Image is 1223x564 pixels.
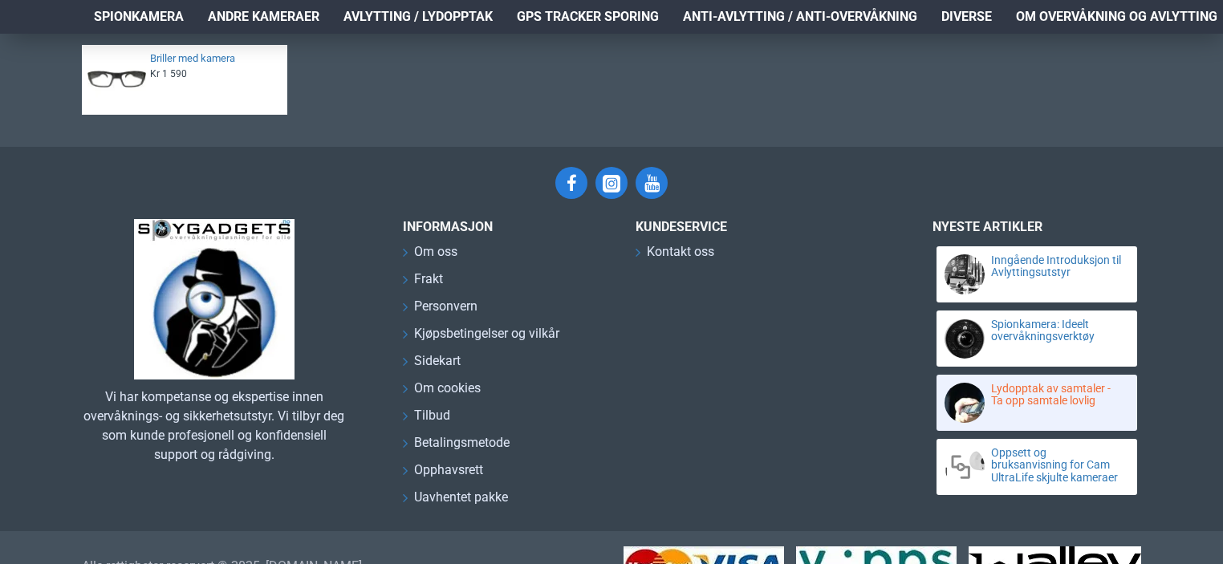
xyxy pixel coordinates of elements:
[414,297,477,316] span: Personvern
[403,488,508,515] a: Uavhentet pakke
[343,7,493,26] span: Avlytting / Lydopptak
[414,406,450,425] span: Tilbud
[414,488,508,507] span: Uavhentet pakke
[403,297,477,324] a: Personvern
[94,7,184,26] span: Spionkamera
[517,7,659,26] span: GPS Tracker Sporing
[134,219,295,379] img: SpyGadgets.no
[636,242,714,270] a: Kontakt oss
[991,447,1123,484] a: Oppsett og bruksanvisning for Cam UltraLife skjulte kameraer
[1016,7,1217,26] span: Om overvåkning og avlytting
[208,7,319,26] span: Andre kameraer
[941,7,992,26] span: Diverse
[414,379,481,398] span: Om cookies
[414,433,510,452] span: Betalingsmetode
[414,461,483,480] span: Opphavsrett
[150,67,187,80] span: Kr 1 590
[403,219,611,234] h3: INFORMASJON
[932,219,1141,234] h3: Nyeste artikler
[403,461,483,488] a: Opphavsrett
[82,387,347,465] div: Vi har kompetanse og ekspertise innen overvåknings- og sikkerhetsutstyr. Vi tilbyr deg som kunde ...
[414,351,461,371] span: Sidekart
[636,219,876,234] h3: Kundeservice
[991,319,1123,343] a: Spionkamera: Ideelt overvåkningsverktøy
[414,324,559,343] span: Kjøpsbetingelser og vilkår
[683,7,917,26] span: Anti-avlytting / Anti-overvåkning
[403,433,510,461] a: Betalingsmetode
[87,51,146,109] img: Briller med kamera
[991,383,1123,408] a: Lydopptak av samtaler - Ta opp samtale lovlig
[150,52,278,66] a: Briller med kamera
[403,406,450,433] a: Tilbud
[403,351,461,379] a: Sidekart
[403,379,481,406] a: Om cookies
[403,242,457,270] a: Om oss
[647,242,714,262] span: Kontakt oss
[403,324,559,351] a: Kjøpsbetingelser og vilkår
[991,254,1123,279] a: Inngående Introduksjon til Avlyttingsutstyr
[414,270,443,289] span: Frakt
[403,270,443,297] a: Frakt
[414,242,457,262] span: Om oss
